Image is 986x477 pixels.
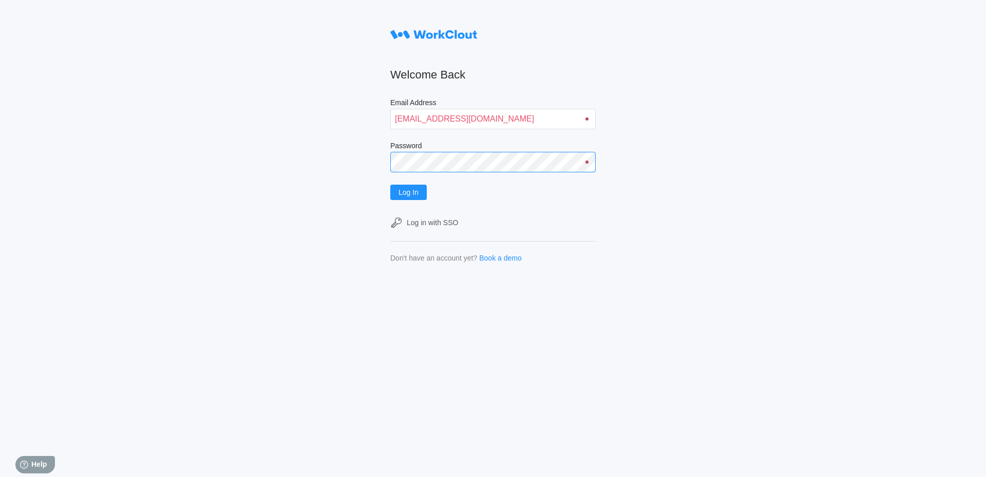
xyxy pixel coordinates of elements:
span: Log In [399,189,419,196]
a: Log in with SSO [390,216,596,229]
a: Book a demo [479,254,522,262]
label: Password [390,142,596,152]
label: Email Address [390,98,596,109]
div: Log in with SSO [407,218,458,227]
h2: Welcome Back [390,68,596,82]
div: Don't have an account yet? [390,254,477,262]
input: Enter your email [390,109,596,129]
button: Log In [390,185,427,200]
